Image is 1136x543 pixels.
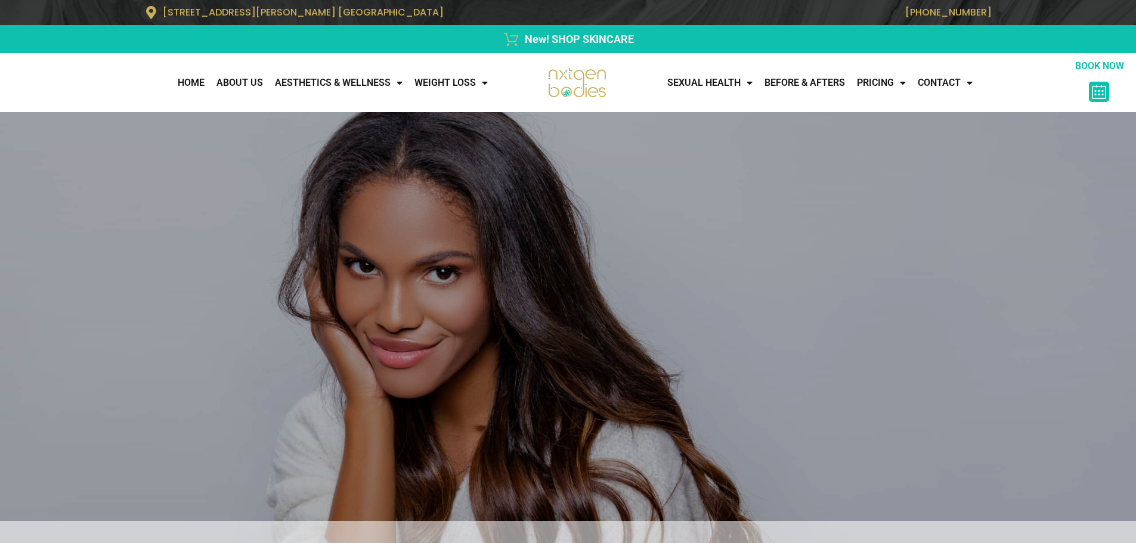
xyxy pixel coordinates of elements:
[1069,59,1130,73] p: BOOK NOW
[172,71,211,95] a: Home
[269,71,408,95] a: AESTHETICS & WELLNESS
[661,71,1069,95] nav: Menu
[211,71,269,95] a: About Us
[408,71,494,95] a: WEIGHT LOSS
[759,71,851,95] a: Before & Afters
[574,7,992,18] p: [PHONE_NUMBER]
[912,71,979,95] a: CONTACT
[145,31,992,47] a: New! SHOP SKINCARE
[661,71,759,95] a: Sexual Health
[163,5,444,19] span: [STREET_ADDRESS][PERSON_NAME] [GEOGRAPHIC_DATA]
[6,71,494,95] nav: Menu
[522,31,634,47] span: New! SHOP SKINCARE
[851,71,912,95] a: Pricing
